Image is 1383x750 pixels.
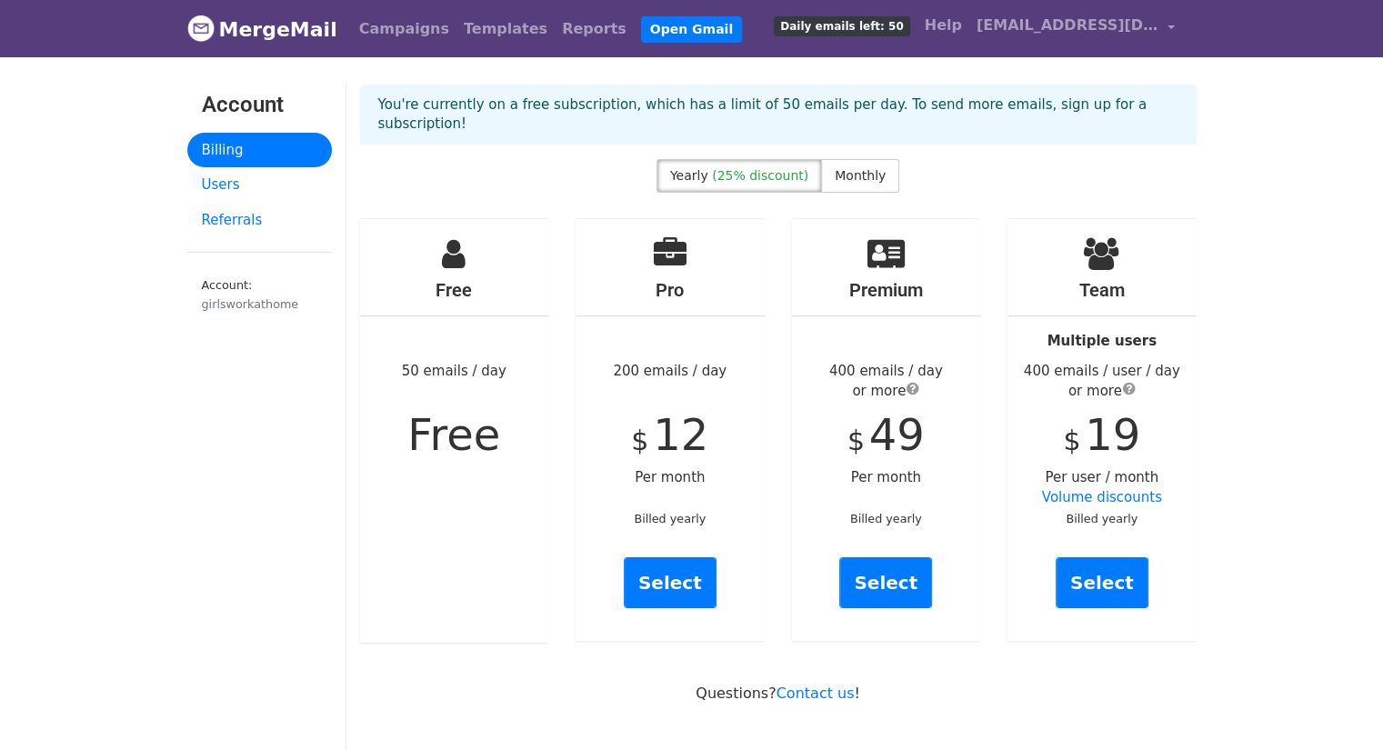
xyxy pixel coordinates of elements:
[792,219,981,641] div: Per month
[576,219,765,641] div: 200 emails / day Per month
[187,167,332,203] a: Users
[456,11,555,47] a: Templates
[1056,557,1148,608] a: Select
[1066,512,1137,525] small: Billed yearly
[202,278,317,313] small: Account:
[1007,219,1197,641] div: Per user / month
[378,95,1178,134] p: You're currently on a free subscription, which has a limit of 50 emails per day. To send more ema...
[187,203,332,238] a: Referrals
[1292,663,1383,750] div: Виджет чата
[792,279,981,301] h4: Premium
[202,92,317,118] h3: Account
[869,409,925,460] span: 49
[1047,333,1157,349] strong: Multiple users
[1042,489,1162,505] a: Volume discounts
[670,168,708,183] span: Yearly
[352,11,456,47] a: Campaigns
[202,295,317,313] div: girlsworkathome
[767,7,917,44] a: Daily emails left: 50
[977,15,1158,36] span: [EMAIL_ADDRESS][DOMAIN_NAME]
[624,557,717,608] a: Select
[847,425,865,456] span: $
[1063,425,1080,456] span: $
[835,168,886,183] span: Monthly
[634,512,706,525] small: Billed yearly
[187,133,332,168] a: Billing
[774,16,909,36] span: Daily emails left: 50
[969,7,1182,50] a: [EMAIL_ADDRESS][DOMAIN_NAME]
[1007,279,1197,301] h4: Team
[407,409,500,460] span: Free
[1007,361,1197,402] div: 400 emails / user / day or more
[360,684,1197,703] p: Questions? !
[631,425,648,456] span: $
[187,10,337,48] a: MergeMail
[792,361,981,402] div: 400 emails / day or more
[1085,409,1140,460] span: 19
[641,16,742,43] a: Open Gmail
[1292,663,1383,750] iframe: Chat Widget
[555,11,634,47] a: Reports
[917,7,969,44] a: Help
[360,279,549,301] h4: Free
[777,685,855,702] a: Contact us
[576,279,765,301] h4: Pro
[360,219,549,643] div: 50 emails / day
[850,512,922,525] small: Billed yearly
[839,557,932,608] a: Select
[653,409,708,460] span: 12
[187,15,215,42] img: MergeMail logo
[712,168,808,183] span: (25% discount)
